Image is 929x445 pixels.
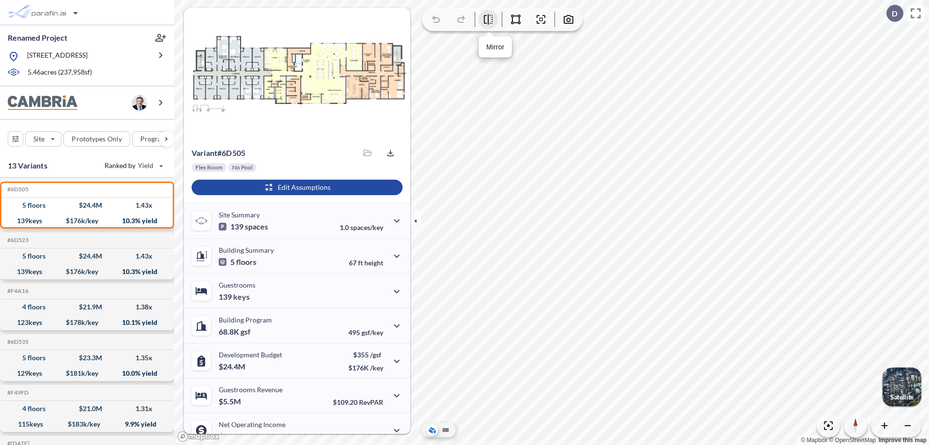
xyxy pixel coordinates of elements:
p: 495 [348,328,383,337]
img: BrandImage [8,95,77,110]
p: Development Budget [219,351,282,359]
p: Guestrooms Revenue [219,385,283,394]
button: Switcher ImageSatellite [883,368,921,406]
p: 45.0% [342,433,383,441]
span: gsf [240,327,251,337]
p: Flex Room [195,164,223,171]
span: ft [358,259,363,267]
p: Building Program [219,316,272,324]
p: Net Operating Income [219,420,285,429]
p: $355 [348,351,383,359]
span: Yield [138,161,154,170]
span: /key [370,364,383,372]
h5: Click to copy the code [5,237,29,244]
span: margin [362,433,383,441]
p: Site Summary [219,211,260,219]
p: $24.4M [219,362,247,371]
span: floors [236,257,256,267]
a: OpenStreetMap [829,437,876,444]
p: $109.20 [333,398,383,406]
p: No Pool [232,164,253,171]
h5: Click to copy the code [5,338,29,345]
h5: Click to copy the code [5,288,29,294]
button: Aerial View [426,424,438,436]
button: Ranked by Yield [97,158,169,173]
p: Renamed Project [8,32,67,43]
span: RevPAR [359,398,383,406]
a: Improve this map [879,437,927,444]
img: Switcher Image [883,368,921,406]
p: Edit Assumptions [278,183,330,192]
span: gsf/key [361,328,383,337]
h5: Click to copy the code [5,186,29,193]
p: 13 Variants [8,160,47,171]
p: [STREET_ADDRESS] [27,50,88,62]
p: 5.46 acres ( 237,958 sf) [28,67,92,78]
h5: Click to copy the code [5,389,29,396]
p: Prototypes Only [72,134,122,144]
p: 5 [219,257,256,267]
span: spaces [245,222,268,231]
img: user logo [132,95,147,110]
p: D [892,9,898,18]
button: Prototypes Only [63,131,130,147]
button: Site Plan [440,424,451,436]
p: $2.5M [219,431,242,441]
p: Mirror [486,42,504,52]
p: $176K [348,364,383,372]
button: Site [25,131,61,147]
p: 139 [219,222,268,231]
p: Guestrooms [219,281,255,289]
p: Building Summary [219,246,274,254]
button: Program [132,131,184,147]
p: Site [33,134,45,144]
span: height [364,259,383,267]
p: 67 [349,259,383,267]
span: keys [233,292,250,302]
span: spaces/key [350,223,383,231]
p: 139 [219,292,250,302]
p: 1.0 [340,223,383,231]
p: Program [140,134,167,144]
p: Satellite [890,393,914,401]
a: Mapbox [801,437,827,444]
p: 68.8K [219,327,251,337]
p: $5.5M [219,397,242,406]
span: Variant [192,148,217,157]
span: /gsf [370,351,381,359]
p: # 6d505 [192,148,245,158]
a: Mapbox homepage [177,431,220,442]
button: Edit Assumptions [192,180,403,195]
